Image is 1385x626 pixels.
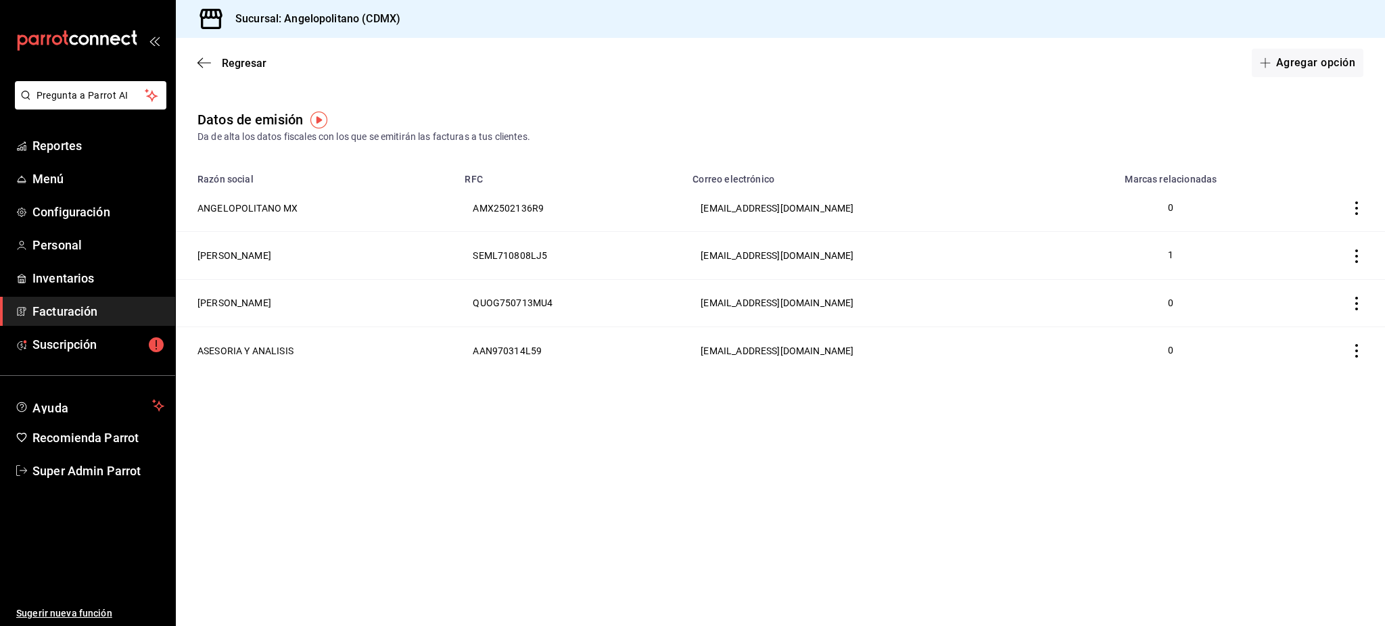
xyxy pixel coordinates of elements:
[456,232,684,279] th: SEML710808LJ5
[16,606,164,621] span: Sugerir nueva función
[176,232,456,279] th: [PERSON_NAME]
[197,110,303,130] div: Datos de emisión
[176,279,456,327] th: [PERSON_NAME]
[176,166,456,185] th: Razón social
[225,11,400,27] h3: Sucursal: Angelopolitano (CDMX)
[1077,296,1265,310] p: 0
[32,269,164,287] span: Inventarios
[1077,248,1265,262] p: 1
[684,166,1061,185] th: Correo electrónico
[32,398,147,414] span: Ayuda
[684,232,1061,279] th: [EMAIL_ADDRESS][DOMAIN_NAME]
[32,203,164,221] span: Configuración
[37,89,145,103] span: Pregunta a Parrot AI
[1252,49,1363,77] button: Agregar opción
[222,57,266,70] span: Regresar
[684,327,1061,374] th: [EMAIL_ADDRESS][DOMAIN_NAME]
[456,185,684,232] th: AMX2502136R9
[684,279,1061,327] th: [EMAIL_ADDRESS][DOMAIN_NAME]
[32,170,164,188] span: Menú
[32,462,164,480] span: Super Admin Parrot
[15,81,166,110] button: Pregunta a Parrot AI
[684,185,1061,232] th: [EMAIL_ADDRESS][DOMAIN_NAME]
[310,112,327,128] img: Tooltip marker
[9,98,166,112] a: Pregunta a Parrot AI
[32,137,164,155] span: Reportes
[456,327,684,374] th: AAN970314L59
[456,279,684,327] th: QUOG750713MU4
[176,327,456,374] th: ASESORIA Y ANALISIS
[1077,343,1265,358] p: 0
[456,166,684,185] th: RFC
[1077,201,1265,215] p: 0
[32,302,164,320] span: Facturación
[197,130,1363,144] div: Da de alta los datos fiscales con los que se emitirán las facturas a tus clientes.
[197,57,266,70] button: Regresar
[32,236,164,254] span: Personal
[1061,166,1281,185] th: Marcas relacionadas
[149,35,160,46] button: open_drawer_menu
[176,185,456,232] th: ANGELOPOLITANO MX
[32,429,164,447] span: Recomienda Parrot
[32,335,164,354] span: Suscripción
